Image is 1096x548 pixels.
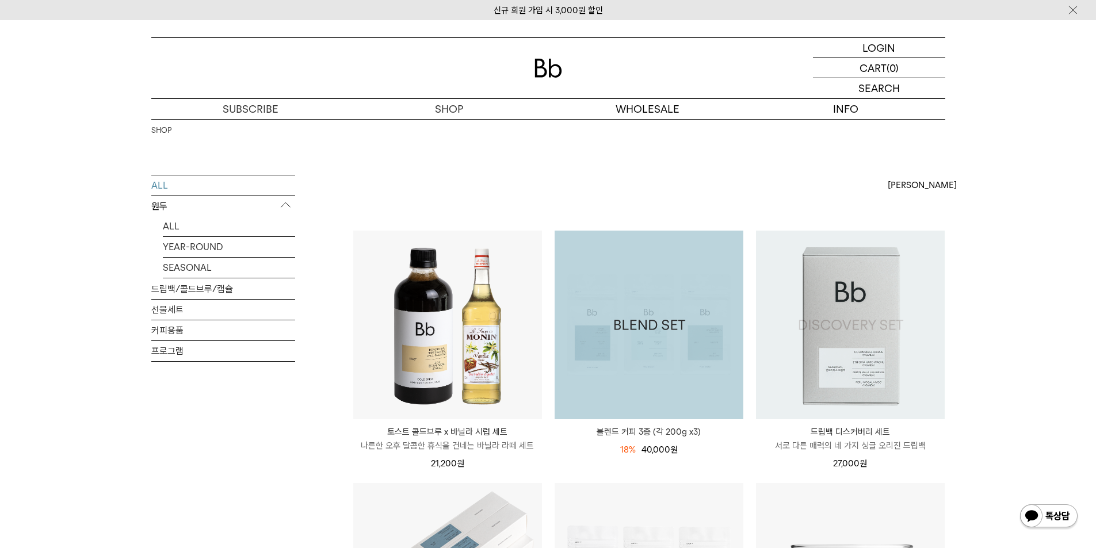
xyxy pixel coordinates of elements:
a: SHOP [350,99,548,119]
span: [PERSON_NAME] [888,178,957,192]
span: 21,200 [431,458,464,469]
div: 18% [620,443,636,457]
a: 블렌드 커피 3종 (각 200g x3) [555,425,743,439]
span: 원 [457,458,464,469]
a: 드립백/콜드브루/캡슐 [151,279,295,299]
img: 1000001174_add2_035.jpg [756,231,945,419]
a: 드립백 디스커버리 세트 [756,231,945,419]
a: YEAR-ROUND [163,237,295,257]
a: SHOP [151,125,171,136]
a: SUBSCRIBE [151,99,350,119]
a: 토스트 콜드브루 x 바닐라 시럽 세트 나른한 오후 달콤한 휴식을 건네는 바닐라 라떼 세트 [353,425,542,453]
img: 토스트 콜드브루 x 바닐라 시럽 세트 [353,231,542,419]
span: 원 [670,444,678,455]
p: CART [860,58,887,78]
img: 1000001179_add2_053.png [555,231,743,419]
a: ALL [163,216,295,236]
p: (0) [887,58,899,78]
p: WHOLESALE [548,99,747,119]
p: 원두 [151,196,295,217]
p: INFO [747,99,945,119]
a: 신규 회원 가입 시 3,000원 할인 [494,5,603,16]
a: 블렌드 커피 3종 (각 200g x3) [555,231,743,419]
a: ALL [151,175,295,196]
a: SEASONAL [163,258,295,278]
a: 드립백 디스커버리 세트 서로 다른 매력의 네 가지 싱글 오리진 드립백 [756,425,945,453]
p: LOGIN [862,38,895,58]
img: 카카오톡 채널 1:1 채팅 버튼 [1019,503,1079,531]
span: 27,000 [833,458,867,469]
span: 원 [860,458,867,469]
img: 로고 [534,59,562,78]
p: 토스트 콜드브루 x 바닐라 시럽 세트 [353,425,542,439]
p: 서로 다른 매력의 네 가지 싱글 오리진 드립백 [756,439,945,453]
p: 드립백 디스커버리 세트 [756,425,945,439]
a: 커피용품 [151,320,295,340]
span: 40,000 [641,444,678,455]
a: 프로그램 [151,341,295,361]
p: 나른한 오후 달콤한 휴식을 건네는 바닐라 라떼 세트 [353,439,542,453]
a: CART (0) [813,58,945,78]
a: LOGIN [813,38,945,58]
p: SEARCH [858,78,900,98]
a: 선물세트 [151,300,295,320]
